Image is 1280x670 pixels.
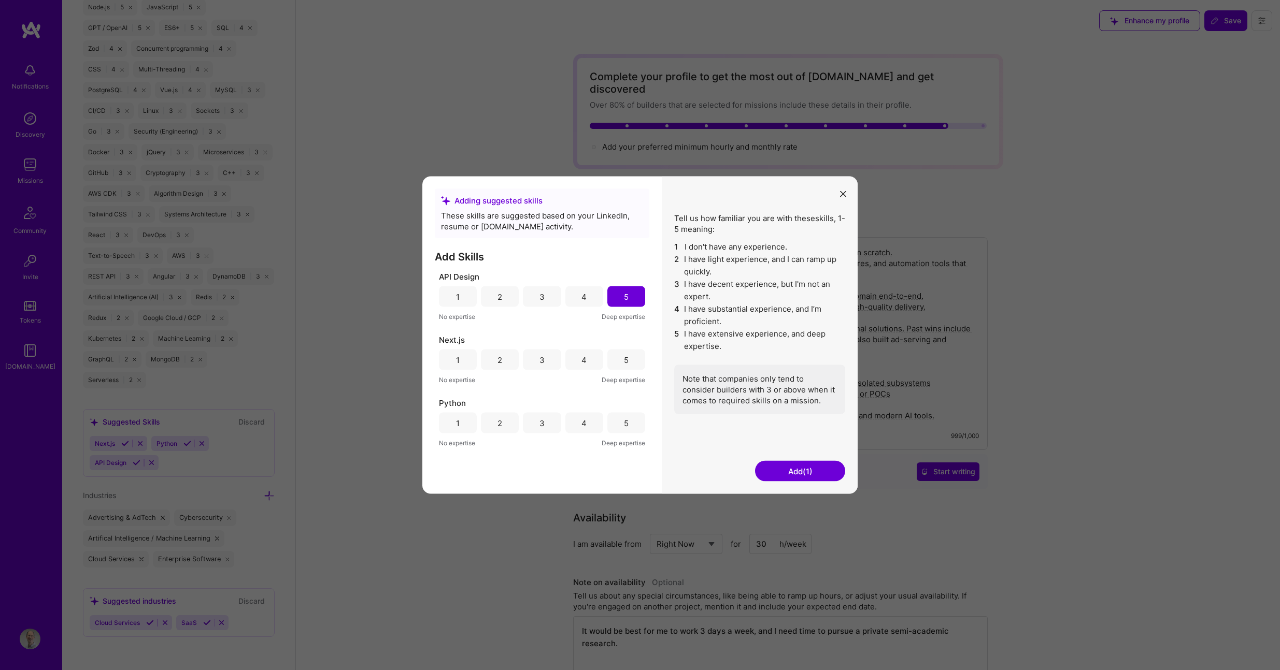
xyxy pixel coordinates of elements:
div: 4 [581,291,587,302]
span: 5 [674,328,680,353]
div: 1 [456,417,460,428]
div: 2 [497,354,502,365]
h3: Add Skills [435,251,649,263]
li: I have extensive experience, and deep expertise. [674,328,845,353]
div: 4 [581,354,587,365]
div: 1 [456,354,460,365]
div: 2 [497,291,502,302]
div: 3 [539,291,545,302]
div: modal [422,177,858,494]
div: Tell us how familiar you are with these skills , 1-5 meaning: [674,213,845,414]
div: 3 [539,417,545,428]
span: No expertise [439,438,475,448]
span: 3 [674,278,680,303]
span: No expertise [439,311,475,322]
span: 1 [674,241,680,253]
i: icon Close [840,191,846,197]
div: 2 [497,417,502,428]
div: 5 [624,291,629,302]
div: 5 [624,354,629,365]
span: Deep expertise [602,311,645,322]
div: These skills are suggested based on your LinkedIn, resume or [DOMAIN_NAME] activity. [441,210,643,232]
button: Add(1) [755,461,845,482]
span: API Design [439,271,479,282]
li: I have substantial experience, and I’m proficient. [674,303,845,328]
div: Note that companies only tend to consider builders with 3 or above when it comes to required skil... [674,365,845,414]
span: 4 [674,303,680,328]
span: Deep expertise [602,438,645,448]
li: I have light experience, and I can ramp up quickly. [674,253,845,278]
span: Next.js [439,334,465,345]
li: I don't have any experience. [674,241,845,253]
span: 2 [674,253,680,278]
div: 4 [581,417,587,428]
div: 3 [539,354,545,365]
div: 1 [456,291,460,302]
i: icon SuggestedTeams [441,196,450,205]
div: Adding suggested skills [441,195,643,206]
span: Python [439,398,466,409]
span: No expertise [439,374,475,385]
span: Deep expertise [602,374,645,385]
li: I have decent experience, but I'm not an expert. [674,278,845,303]
div: 5 [624,417,629,428]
